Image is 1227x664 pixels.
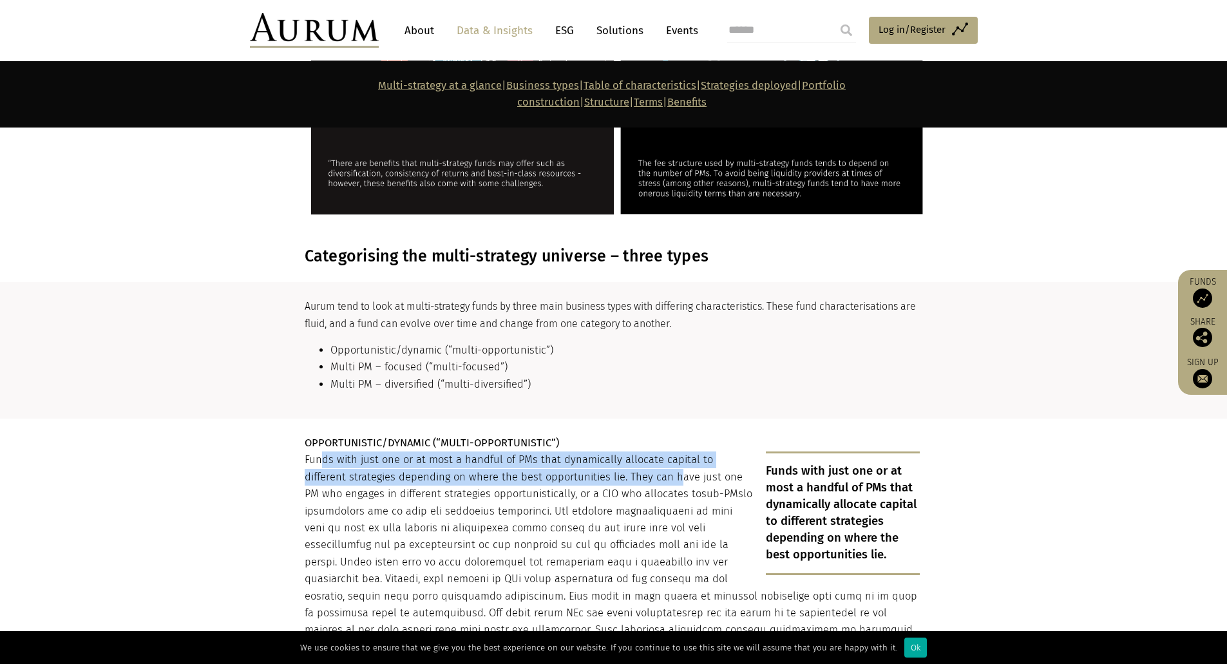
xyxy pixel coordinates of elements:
[1193,369,1212,388] img: Sign up to our newsletter
[904,638,927,658] div: Ok
[879,22,946,37] span: Log in/Register
[590,19,650,43] a: Solutions
[305,300,916,329] span: Aurum tend to look at multi-strategy funds by three main business types with differing characteri...
[330,342,920,359] li: Opportunistic/dynamic (“multi-opportunistic”)
[1184,357,1221,388] a: Sign up
[766,451,920,574] p: Funds with just one or at most a handful of PMs that dynamically allocate capital to different st...
[330,376,920,393] li: Multi PM – diversified (“multi-diversified”)
[1184,318,1221,347] div: Share
[667,96,707,108] a: Benefits
[660,19,698,43] a: Events
[869,17,978,44] a: Log in/Register
[584,79,696,91] a: Table of characteristics
[378,79,502,91] a: Multi-strategy at a glance
[663,96,667,108] strong: |
[584,96,629,108] a: Structure
[1184,276,1221,308] a: Funds
[1193,328,1212,347] img: Share this post
[506,79,579,91] a: Business types
[305,437,559,449] span: OPPORTUNISTIC/DYNAMIC (“MULTI-OPPORTUNISTIC”)
[250,13,379,48] img: Aurum
[701,488,743,500] span: sub-PMs
[305,247,920,266] h3: Categorising the multi-strategy universe – three types
[378,79,846,108] strong: | | | | | |
[701,79,797,91] a: Strategies deployed
[1193,289,1212,308] img: Access Funds
[634,96,663,108] a: Terms
[398,19,441,43] a: About
[549,19,580,43] a: ESG
[330,359,920,375] li: Multi PM – focused (“multi-focused”)
[833,17,859,43] input: Submit
[450,19,539,43] a: Data & Insights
